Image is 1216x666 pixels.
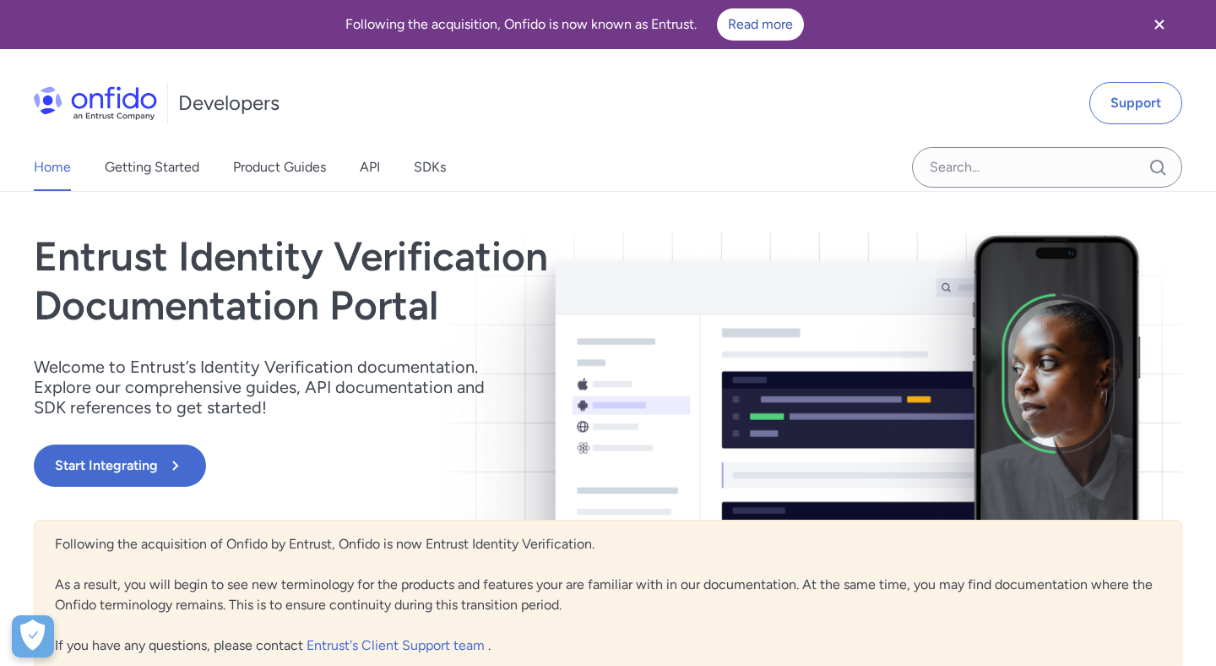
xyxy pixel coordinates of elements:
[34,445,206,487] button: Start Integrating
[105,144,199,191] a: Getting Started
[20,8,1128,41] div: Following the acquisition, Onfido is now known as Entrust.
[34,445,838,487] a: Start Integrating
[233,144,326,191] a: Product Guides
[12,615,54,658] button: Open Preferences
[34,357,507,418] p: Welcome to Entrust’s Identity Verification documentation. Explore our comprehensive guides, API d...
[912,147,1182,188] input: Onfido search input field
[34,144,71,191] a: Home
[1149,14,1170,35] svg: Close banner
[360,144,380,191] a: API
[34,86,157,120] img: Onfido Logo
[414,144,446,191] a: SDKs
[1128,3,1191,46] button: Close banner
[717,8,804,41] a: Read more
[307,637,488,653] a: Entrust's Client Support team
[1089,82,1182,124] a: Support
[178,90,280,117] h1: Developers
[34,232,838,330] h1: Entrust Identity Verification Documentation Portal
[12,615,54,658] div: Cookie Preferences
